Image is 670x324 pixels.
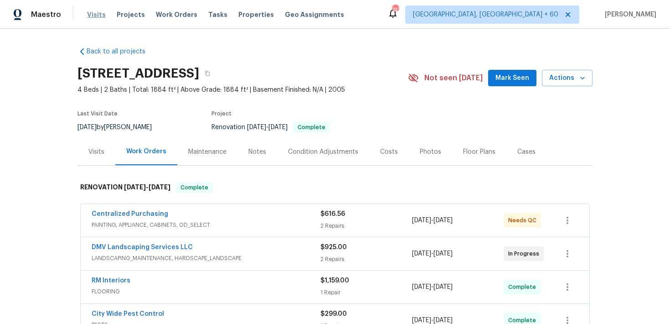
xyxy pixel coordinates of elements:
[320,221,412,230] div: 2 Repairs
[433,217,453,224] span: [DATE]
[156,10,197,19] span: Work Orders
[412,251,431,257] span: [DATE]
[149,184,170,190] span: [DATE]
[248,147,266,157] div: Notes
[508,249,543,258] span: In Progress
[211,111,232,116] span: Project
[211,124,330,131] span: Renovation
[92,277,130,284] a: RM Interiors
[412,216,453,225] span: -
[92,287,320,296] span: FLOORING
[88,147,104,157] div: Visits
[320,244,347,251] span: $925.00
[508,216,540,225] span: Needs QC
[420,147,441,157] div: Photos
[320,311,347,317] span: $299.00
[517,147,536,157] div: Cases
[433,284,453,290] span: [DATE]
[412,317,431,324] span: [DATE]
[77,122,163,133] div: by [PERSON_NAME]
[77,85,408,94] span: 4 Beds | 2 Baths | Total: 1884 ft² | Above Grade: 1884 ft² | Basement Finished: N/A | 2005
[463,147,495,157] div: Floor Plans
[77,173,593,202] div: RENOVATION [DATE]-[DATE]Complete
[92,220,320,230] span: PAINTING, APPLIANCE, CABINETS, OD_SELECT
[549,73,585,84] span: Actions
[320,277,349,284] span: $1,159.00
[488,70,536,87] button: Mark Seen
[412,217,431,224] span: [DATE]
[188,147,227,157] div: Maintenance
[80,182,170,193] h6: RENOVATION
[412,282,453,292] span: -
[247,124,288,131] span: -
[199,65,216,82] button: Copy Address
[380,147,398,157] div: Costs
[92,254,320,263] span: LANDSCAPING_MAINTENANCE, HARDSCAPE_LANDSCAPE
[412,284,431,290] span: [DATE]
[433,317,453,324] span: [DATE]
[433,251,453,257] span: [DATE]
[542,70,593,87] button: Actions
[294,125,329,130] span: Complete
[77,124,97,131] span: [DATE]
[77,69,199,78] h2: [STREET_ADDRESS]
[126,147,166,156] div: Work Orders
[268,124,288,131] span: [DATE]
[508,282,540,292] span: Complete
[424,73,483,83] span: Not seen [DATE]
[320,211,345,217] span: $616.56
[208,11,227,18] span: Tasks
[238,10,274,19] span: Properties
[495,73,529,84] span: Mark Seen
[92,211,168,217] a: Centralized Purchasing
[92,244,193,251] a: DMV Landscaping Services LLC
[31,10,61,19] span: Maestro
[247,124,266,131] span: [DATE]
[288,147,358,157] div: Condition Adjustments
[601,10,656,19] span: [PERSON_NAME]
[87,10,106,19] span: Visits
[77,47,165,56] a: Back to all projects
[320,288,412,297] div: 1 Repair
[285,10,344,19] span: Geo Assignments
[413,10,558,19] span: [GEOGRAPHIC_DATA], [GEOGRAPHIC_DATA] + 60
[177,183,212,192] span: Complete
[124,184,146,190] span: [DATE]
[124,184,170,190] span: -
[320,255,412,264] div: 2 Repairs
[117,10,145,19] span: Projects
[392,5,398,15] div: 747
[412,249,453,258] span: -
[92,311,164,317] a: City Wide Pest Control
[77,111,118,116] span: Last Visit Date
